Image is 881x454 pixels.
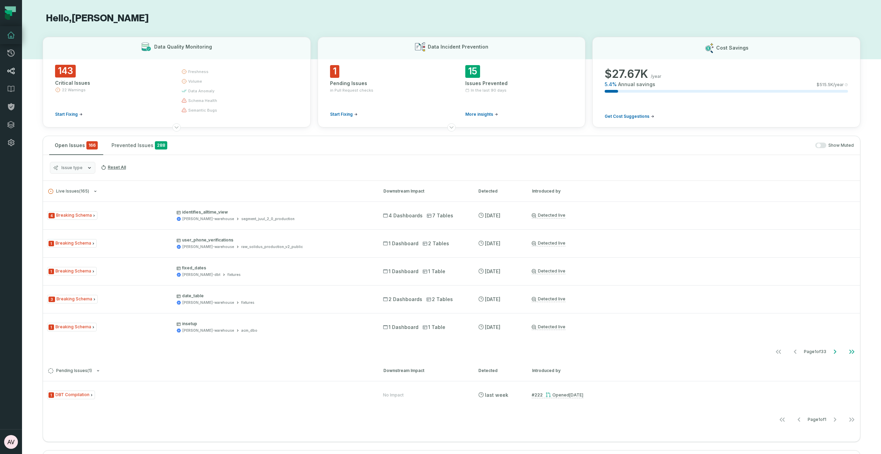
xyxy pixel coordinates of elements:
div: Show Muted [176,143,854,148]
span: in Pull Request checks [330,87,373,93]
span: Severity [49,297,55,302]
span: Severity [49,269,54,274]
button: Go to next page [827,413,843,426]
a: Start Fixing [55,112,83,117]
div: Detected [478,368,520,374]
div: raw_solidus_production_v2_public [241,244,303,249]
a: Detected live [532,268,565,274]
p: identifies_alltime_view [177,209,371,215]
div: Downstream Impact [383,368,466,374]
button: Go to previous page [787,345,804,359]
a: More insights [465,112,498,117]
span: Issue Type [47,391,95,399]
button: Reset All [98,162,129,173]
relative-time: Sep 16, 2025, 7:58 AM EDT [485,240,500,246]
relative-time: Sep 16, 2025, 7:58 AM EDT [485,268,500,274]
span: Get Cost Suggestions [605,114,649,119]
span: 143 [55,65,76,78]
span: Severity [49,324,54,330]
span: 15 [465,65,480,78]
div: acm_dbo [241,328,257,333]
span: 1 [330,65,339,78]
h1: Hello, [PERSON_NAME] [43,12,860,24]
span: 22 Warnings [62,87,86,93]
a: Detected live [532,296,565,302]
span: data anomaly [188,88,214,94]
span: Annual savings [618,81,655,88]
div: Issues Prevented [465,80,573,87]
span: In the last 90 days [471,87,507,93]
h3: Data Incident Prevention [428,43,488,50]
relative-time: Sep 16, 2025, 7:58 AM EDT [485,296,500,302]
span: /year [651,74,661,79]
button: Issue type [50,162,95,174]
nav: pagination [43,345,860,359]
button: Cost Savings$27.67K/year5.4%Annual savings$515.5K/yearGet Cost Suggestions [592,37,860,127]
span: 288 [155,141,167,149]
a: #222Opened[DATE] 3:41:53 PM [532,392,583,398]
div: juul-dbt [182,272,220,277]
span: Issue Type [47,267,97,276]
span: schema health [188,98,217,103]
span: Start Fixing [330,112,353,117]
button: Go to first page [770,345,787,359]
p: date_table [177,293,371,299]
span: 1 Dashboard [383,268,418,275]
span: Severity [49,241,54,246]
relative-time: Aug 26, 2025, 3:41 PM EDT [569,392,583,398]
relative-time: Sep 16, 2025, 7:58 AM EDT [485,324,500,330]
span: semantic bugs [188,107,217,113]
div: juul-warehouse [182,300,234,305]
span: Issue type [61,165,83,171]
span: Issue Type [47,295,98,303]
div: Introduced by [532,368,594,374]
button: Go to last page [843,345,860,359]
a: Start Fixing [330,112,358,117]
span: $ 27.67K [605,67,648,81]
span: freshness [188,69,209,74]
div: juul-warehouse [182,244,234,249]
button: Go to previous page [791,413,807,426]
ul: Page 1 of 1 [774,413,860,426]
button: Go to last page [843,413,860,426]
div: Critical Issues [55,80,169,86]
div: Pending Issues [330,80,438,87]
span: Severity [49,392,54,398]
a: Detected live [532,240,565,246]
button: Pending Issues(1) [48,368,371,373]
h3: Cost Savings [716,44,749,51]
div: Opened [545,392,583,398]
button: Go to next page [827,345,843,359]
nav: pagination [43,413,860,426]
img: avatar of Abhiraj Vinnakota [4,435,18,449]
div: Introduced by [532,188,594,194]
h3: Data Quality Monitoring [154,43,212,50]
span: $ 515.5K /year [817,82,844,87]
button: Data Incident Prevention1Pending Issuesin Pull Request checksStart Fixing15Issues PreventedIn the... [318,37,586,127]
span: 2 Tables [423,240,449,247]
span: 4 Dashboards [383,212,423,219]
span: 1 Dashboard [383,324,418,331]
button: Prevented Issues [106,136,173,155]
p: insetup [177,321,371,327]
span: 2 Dashboards [383,296,422,303]
span: Severity [49,213,55,218]
relative-time: Sep 16, 2025, 7:58 AM EDT [485,213,500,218]
a: Detected live [532,213,565,218]
span: 1 Dashboard [383,240,418,247]
div: No Impact [383,392,404,398]
div: Live Issues(165) [43,202,860,360]
span: critical issues and errors combined [86,141,98,149]
span: 2 Tables [426,296,453,303]
span: 1 Table [423,268,445,275]
span: More insights [465,112,493,117]
div: fixtures [241,300,254,305]
div: segment_juul_2_0_production [241,216,295,221]
a: Get Cost Suggestions [605,114,654,119]
div: Detected [478,188,520,194]
span: volume [188,79,202,84]
p: user_phone_verifications [177,237,371,243]
span: Live Issues ( 165 ) [48,189,89,194]
button: Data Quality Monitoring143Critical Issues22 WarningsStart Fixingfreshnessvolumedata anomalyschema... [43,37,311,127]
div: Pending Issues(1) [43,381,860,428]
